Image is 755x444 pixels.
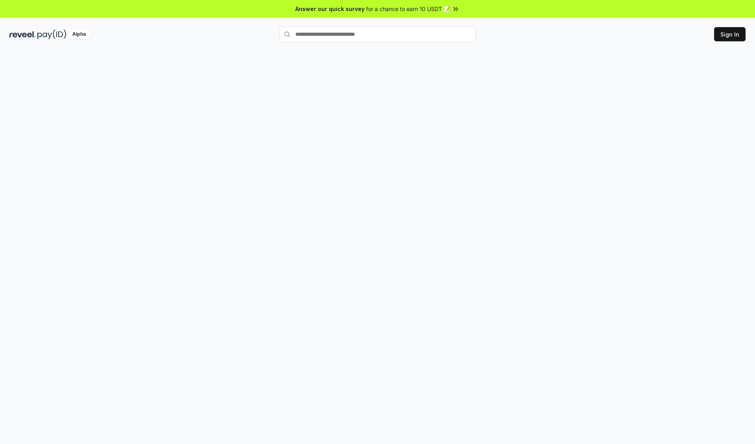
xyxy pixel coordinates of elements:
img: reveel_dark [9,29,36,39]
img: pay_id [37,29,66,39]
span: Answer our quick survey [295,5,365,13]
button: Sign In [714,27,746,41]
span: for a chance to earn 10 USDT 📝 [366,5,450,13]
div: Alpha [68,29,90,39]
